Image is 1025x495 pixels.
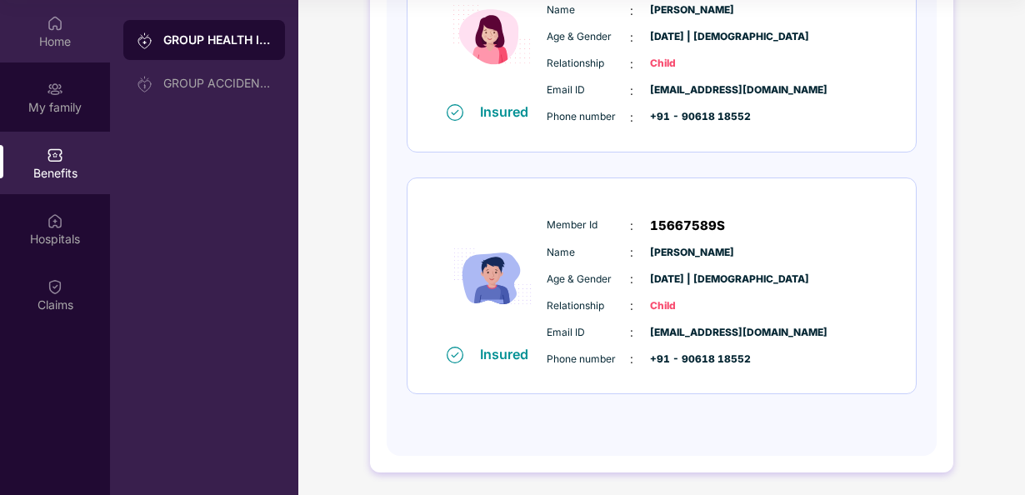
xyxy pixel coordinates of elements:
span: : [630,28,633,47]
span: [PERSON_NAME] [650,2,733,18]
span: : [630,297,633,315]
span: : [630,82,633,100]
span: Child [650,56,733,72]
span: Member Id [547,217,630,233]
img: svg+xml;base64,PHN2ZyBpZD0iQmVuZWZpdHMiIHhtbG5zPSJodHRwOi8vd3d3LnczLm9yZy8yMDAwL3N2ZyIgd2lkdGg9Ij... [47,147,63,163]
span: Name [547,2,630,18]
span: 15667589S [650,216,725,236]
span: : [630,108,633,127]
img: svg+xml;base64,PHN2ZyB3aWR0aD0iMjAiIGhlaWdodD0iMjAiIHZpZXdCb3g9IjAgMCAyMCAyMCIgZmlsbD0ibm9uZSIgeG... [137,32,153,49]
span: Phone number [547,352,630,367]
span: Child [650,298,733,314]
span: : [630,350,633,368]
span: : [630,2,633,20]
span: [EMAIL_ADDRESS][DOMAIN_NAME] [650,82,733,98]
span: [DATE] | [DEMOGRAPHIC_DATA] [650,272,733,287]
span: [DATE] | [DEMOGRAPHIC_DATA] [650,29,733,45]
img: svg+xml;base64,PHN2ZyB4bWxucz0iaHR0cDovL3d3dy53My5vcmcvMjAwMC9zdmciIHdpZHRoPSIxNiIgaGVpZ2h0PSIxNi... [447,104,463,121]
span: Age & Gender [547,29,630,45]
span: +91 - 90618 18552 [650,109,733,125]
span: Age & Gender [547,272,630,287]
div: GROUP HEALTH INSURANCE [163,32,272,48]
img: svg+xml;base64,PHN2ZyB4bWxucz0iaHR0cDovL3d3dy53My5vcmcvMjAwMC9zdmciIHdpZHRoPSIxNiIgaGVpZ2h0PSIxNi... [447,347,463,363]
span: [PERSON_NAME] [650,245,733,261]
img: icon [442,209,542,345]
div: Insured [480,103,538,120]
img: svg+xml;base64,PHN2ZyB3aWR0aD0iMjAiIGhlaWdodD0iMjAiIHZpZXdCb3g9IjAgMCAyMCAyMCIgZmlsbD0ibm9uZSIgeG... [47,81,63,97]
img: svg+xml;base64,PHN2ZyB3aWR0aD0iMjAiIGhlaWdodD0iMjAiIHZpZXdCb3g9IjAgMCAyMCAyMCIgZmlsbD0ibm9uZSIgeG... [137,76,153,92]
span: : [630,55,633,73]
img: svg+xml;base64,PHN2ZyBpZD0iSG9tZSIgeG1sbnM9Imh0dHA6Ly93d3cudzMub3JnLzIwMDAvc3ZnIiB3aWR0aD0iMjAiIG... [47,15,63,32]
img: svg+xml;base64,PHN2ZyBpZD0iQ2xhaW0iIHhtbG5zPSJodHRwOi8vd3d3LnczLm9yZy8yMDAwL3N2ZyIgd2lkdGg9IjIwIi... [47,278,63,295]
span: : [630,270,633,288]
span: +91 - 90618 18552 [650,352,733,367]
span: : [630,243,633,262]
span: Email ID [547,82,630,98]
span: [EMAIL_ADDRESS][DOMAIN_NAME] [650,325,733,341]
span: : [630,323,633,342]
span: Email ID [547,325,630,341]
span: Name [547,245,630,261]
span: : [630,217,633,235]
span: Relationship [547,298,630,314]
div: GROUP ACCIDENTAL INSURANCE [163,77,272,90]
img: svg+xml;base64,PHN2ZyBpZD0iSG9zcGl0YWxzIiB4bWxucz0iaHR0cDovL3d3dy53My5vcmcvMjAwMC9zdmciIHdpZHRoPS... [47,212,63,229]
span: Phone number [547,109,630,125]
div: Insured [480,346,538,362]
span: Relationship [547,56,630,72]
